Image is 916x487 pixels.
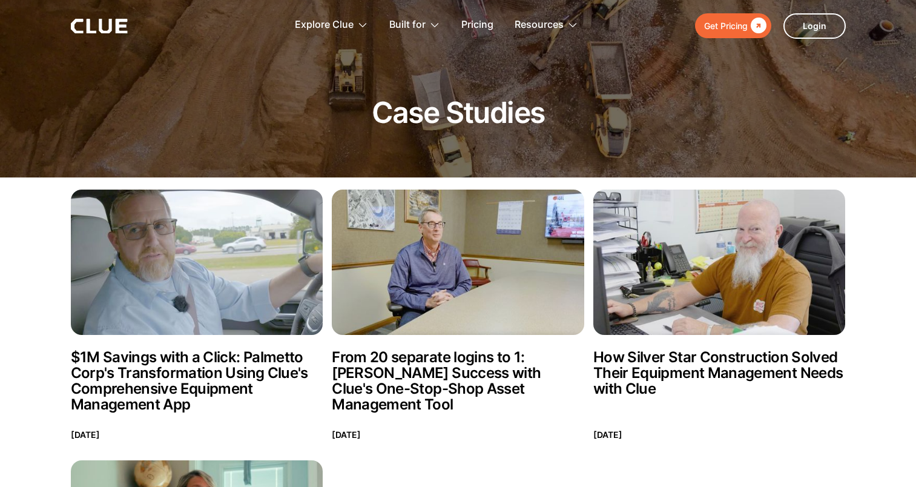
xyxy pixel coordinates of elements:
a: $1M Savings with a Click: Palmetto Corp's Transformation Using Clue's Comprehensive Equipment Man... [71,190,323,442]
p: [DATE] [71,427,100,442]
h2: How Silver Star Construction Solved Their Equipment Management Needs with Clue [593,350,846,397]
h2: $1M Savings with a Click: Palmetto Corp's Transformation Using Clue's Comprehensive Equipment Man... [71,350,323,412]
img: From 20 separate logins to 1: Igel's Success with Clue's One-Stop-Shop Asset Management Tool [332,190,584,335]
h2: From 20 separate logins to 1: [PERSON_NAME] Success with Clue's One-Stop-Shop Asset Management Tool [332,350,584,412]
a: From 20 separate logins to 1: Igel's Success with Clue's One-Stop-Shop Asset Management ToolFrom ... [332,190,584,442]
a: Pricing [461,6,493,44]
div: Resources [515,6,564,44]
img: $1M Savings with a Click: Palmetto Corp's Transformation Using Clue's Comprehensive Equipment Man... [71,190,323,335]
a: How Silver Star Construction Solved Their Equipment Management Needs with ClueHow Silver Star Con... [593,190,846,442]
a: Login [783,13,846,39]
div: Built for [389,6,426,44]
a: Get Pricing [695,13,771,38]
div: Explore Clue [295,6,354,44]
img: How Silver Star Construction Solved Their Equipment Management Needs with Clue [593,190,846,335]
p: [DATE] [593,427,622,442]
div:  [748,18,766,33]
div: Get Pricing [704,18,748,33]
p: [DATE] [332,427,361,442]
h1: Case Studies [372,97,545,129]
